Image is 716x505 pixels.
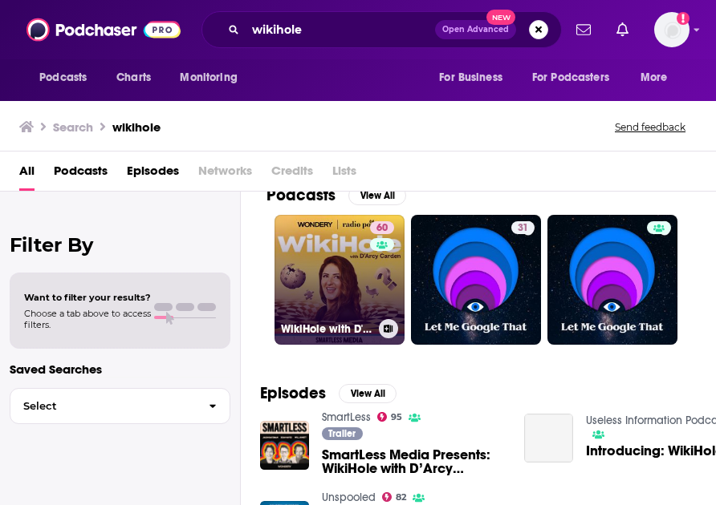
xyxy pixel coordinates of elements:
img: Podchaser - Follow, Share and Rate Podcasts [26,14,181,45]
a: EpisodesView All [260,383,397,403]
span: Select [10,401,196,411]
span: Trailer [328,429,356,438]
a: All [19,158,35,191]
a: 95 [377,412,403,422]
span: 95 [391,414,402,421]
a: SmartLess Media Presents: WikiHole with D’Arcy Carden [322,448,505,475]
span: For Podcasters [532,67,609,89]
a: Charts [106,63,161,93]
a: Unspooled [322,491,376,504]
img: User Profile [654,12,690,47]
button: open menu [428,63,523,93]
span: Open Advanced [442,26,509,34]
h2: Podcasts [266,185,336,205]
a: PodcastsView All [266,185,406,205]
a: Show notifications dropdown [610,16,635,43]
p: Saved Searches [10,362,230,377]
a: Show notifications dropdown [570,16,597,43]
span: Logged in as tgilbride [654,12,690,47]
span: 31 [518,220,528,236]
svg: Email not verified [677,12,690,25]
input: Search podcasts, credits, & more... [246,17,435,42]
button: open menu [522,63,633,93]
a: 31 [411,215,541,345]
span: 60 [376,220,388,236]
span: Networks [198,158,252,191]
img: SmartLess Media Presents: WikiHole with D’Arcy Carden [260,421,309,470]
a: 31 [511,221,535,234]
h3: WikiHole with D'Arcy [PERSON_NAME] [281,322,372,336]
button: open menu [28,63,108,93]
h3: wikihole [112,119,161,135]
a: Podcasts [54,158,108,191]
a: 60WikiHole with D'Arcy [PERSON_NAME] [275,215,405,345]
span: Want to filter your results? [24,292,151,303]
a: Introducing: WikiHole [524,414,573,463]
button: View All [339,384,397,403]
span: Lists [332,158,356,191]
span: Charts [116,67,151,89]
a: 60 [370,221,394,234]
span: More [641,67,668,89]
h2: Episodes [260,383,326,403]
a: SmartLess [322,410,371,424]
h3: Search [53,119,93,135]
span: Choose a tab above to access filters. [24,308,151,330]
button: open menu [629,63,688,93]
button: Open AdvancedNew [435,20,516,39]
span: Monitoring [180,67,237,89]
span: SmartLess Media Presents: WikiHole with D’Arcy [PERSON_NAME] [322,448,505,475]
span: Credits [271,158,313,191]
a: Episodes [127,158,179,191]
button: open menu [169,63,258,93]
button: View All [348,186,406,205]
h2: Filter By [10,233,230,257]
div: Search podcasts, credits, & more... [201,11,562,48]
span: New [486,10,515,25]
button: Select [10,388,230,424]
span: For Business [439,67,502,89]
a: 82 [382,492,407,502]
button: Show profile menu [654,12,690,47]
span: Podcasts [39,67,87,89]
span: 82 [396,494,406,501]
button: Send feedback [610,120,690,134]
